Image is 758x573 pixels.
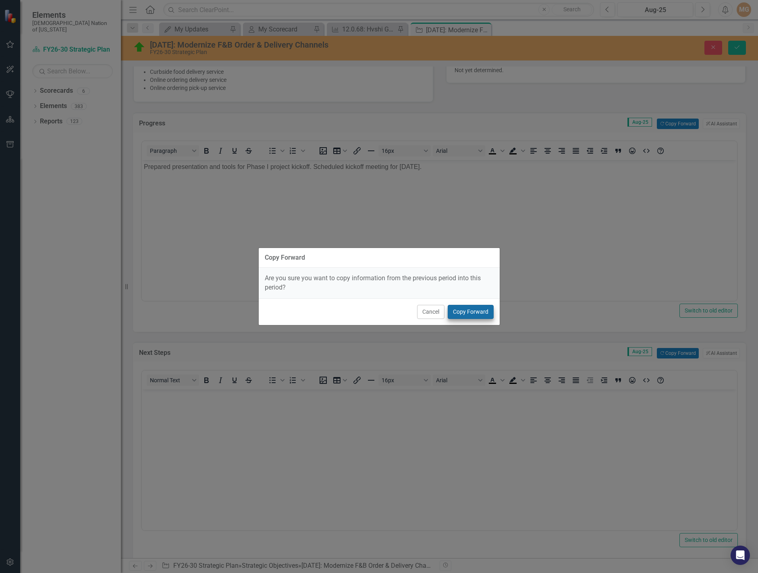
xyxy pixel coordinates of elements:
[731,546,750,565] div: Open Intercom Messenger
[2,2,593,12] p: Prepared presentation and tools for Phase I project kickoff. Scheduled kickoff meeting for [DATE].
[265,254,305,261] div: Copy Forward
[448,305,494,319] button: Copy Forward
[259,268,500,298] div: Are you sure you want to copy information from the previous period into this period?
[417,305,444,319] button: Cancel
